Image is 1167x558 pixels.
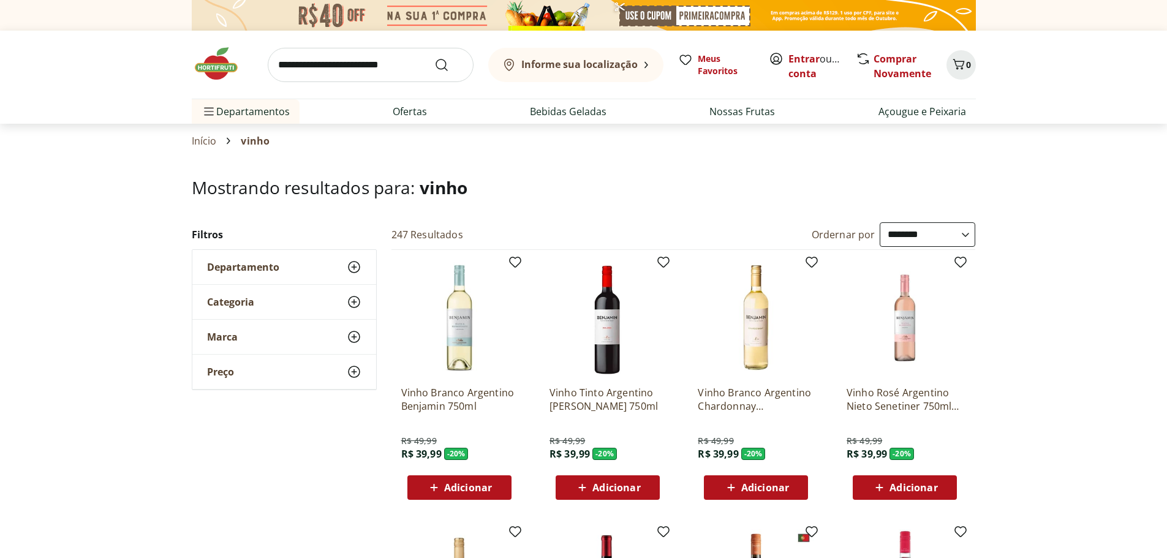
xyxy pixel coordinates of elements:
[556,475,660,500] button: Adicionar
[878,104,966,119] a: Açougue e Peixaria
[530,104,606,119] a: Bebidas Geladas
[391,228,463,241] h2: 247 Resultados
[698,386,814,413] a: Vinho Branco Argentino Chardonnay [PERSON_NAME] 750ml
[592,448,617,460] span: - 20 %
[550,386,666,413] a: Vinho Tinto Argentino [PERSON_NAME] 750ml
[550,447,590,461] span: R$ 39,99
[847,435,882,447] span: R$ 49,99
[550,435,585,447] span: R$ 49,99
[207,331,238,343] span: Marca
[192,285,376,319] button: Categoria
[788,52,820,66] a: Entrar
[874,52,931,80] a: Comprar Novamente
[847,260,963,376] img: Vinho Rosé Argentino Nieto Senetiner 750ml Suave
[192,320,376,354] button: Marca
[401,435,437,447] span: R$ 49,99
[488,48,663,82] button: Informe sua localização
[407,475,512,500] button: Adicionar
[192,222,377,247] h2: Filtros
[788,51,843,81] span: ou
[521,58,638,71] b: Informe sua localização
[946,50,976,80] button: Carrinho
[704,475,808,500] button: Adicionar
[698,53,754,77] span: Meus Favoritos
[202,97,290,126] span: Departamentos
[192,178,976,197] h1: Mostrando resultados para:
[678,53,754,77] a: Meus Favoritos
[698,447,738,461] span: R$ 39,99
[393,104,427,119] a: Ofertas
[192,355,376,389] button: Preço
[207,296,254,308] span: Categoria
[889,448,914,460] span: - 20 %
[202,97,216,126] button: Menu
[966,59,971,70] span: 0
[889,483,937,492] span: Adicionar
[788,52,856,80] a: Criar conta
[847,386,963,413] a: Vinho Rosé Argentino Nieto Senetiner 750ml Suave
[592,483,640,492] span: Adicionar
[444,448,469,460] span: - 20 %
[401,260,518,376] img: Vinho Branco Argentino Benjamin 750ml
[444,483,492,492] span: Adicionar
[847,447,887,461] span: R$ 39,99
[741,448,766,460] span: - 20 %
[812,228,875,241] label: Ordernar por
[434,58,464,72] button: Submit Search
[550,260,666,376] img: Vinho Tinto Argentino Benjamin Malbec 750ml
[268,48,474,82] input: search
[401,386,518,413] a: Vinho Branco Argentino Benjamin 750ml
[741,483,789,492] span: Adicionar
[709,104,775,119] a: Nossas Frutas
[192,250,376,284] button: Departamento
[420,176,468,199] span: vinho
[698,435,733,447] span: R$ 49,99
[207,261,279,273] span: Departamento
[853,475,957,500] button: Adicionar
[241,135,270,146] span: vinho
[698,260,814,376] img: Vinho Branco Argentino Chardonnay Benjamin Nieto 750ml
[192,45,253,82] img: Hortifruti
[192,135,217,146] a: Início
[401,447,442,461] span: R$ 39,99
[207,366,234,378] span: Preço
